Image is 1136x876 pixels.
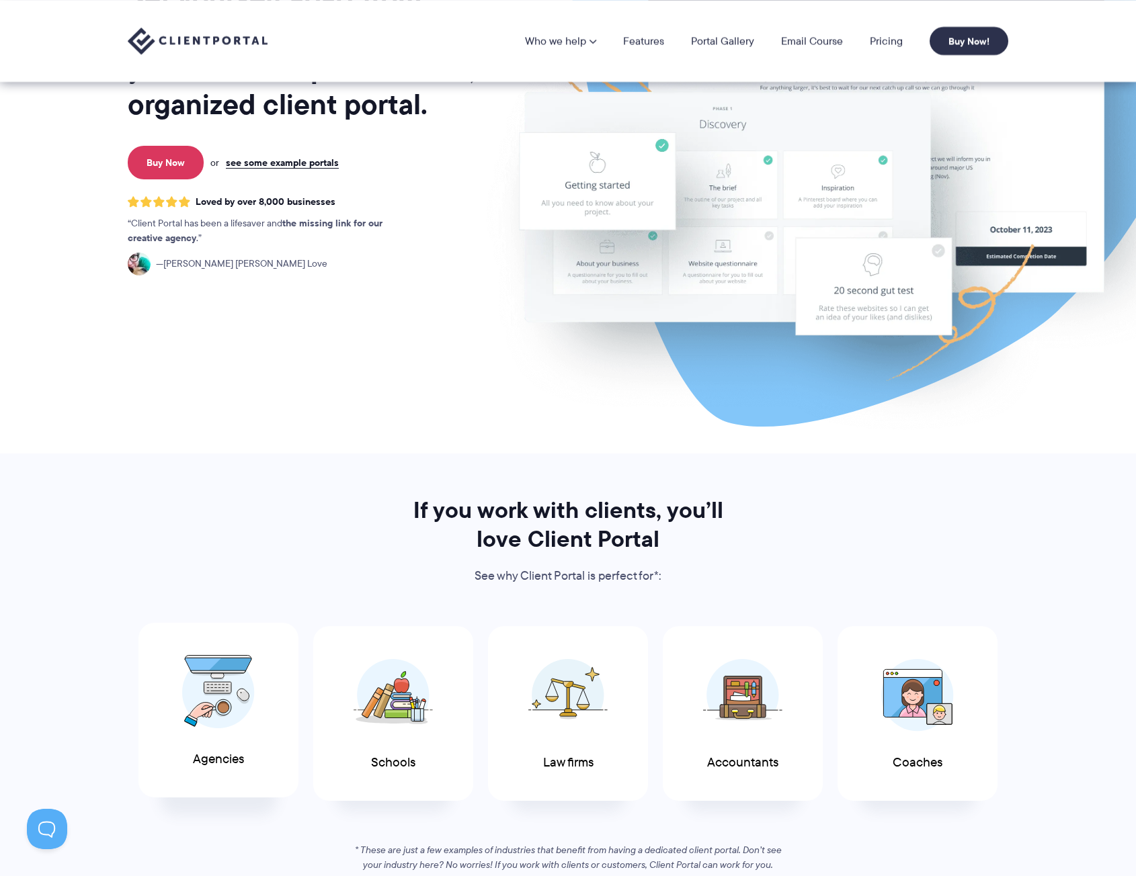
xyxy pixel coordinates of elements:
[488,626,648,801] a: Law firms
[781,36,843,46] a: Email Course
[838,626,998,801] a: Coaches
[226,157,339,169] a: see some example portals
[196,196,335,208] span: Loved by over 8,000 businesses
[27,809,67,849] iframe: Toggle Customer Support
[543,756,594,770] span: Law firms
[313,626,473,801] a: Schools
[371,756,415,770] span: Schools
[930,27,1008,55] a: Buy Now!
[525,36,596,46] a: Who we help
[156,257,327,271] span: [PERSON_NAME] [PERSON_NAME] Love
[395,496,741,554] h2: If you work with clients, you’ll love Client Portal
[128,216,410,246] p: Client Portal has been a lifesaver and .
[355,843,782,871] em: * These are just a few examples of industries that benefit from having a dedicated client portal....
[128,216,382,245] strong: the missing link for our creative agency
[210,157,219,169] span: or
[707,756,778,770] span: Accountants
[128,146,204,179] a: Buy Now
[395,566,741,586] p: See why Client Portal is perfect for*:
[623,36,664,46] a: Features
[893,756,942,770] span: Coaches
[193,752,244,766] span: Agencies
[870,36,903,46] a: Pricing
[691,36,754,46] a: Portal Gallery
[138,623,298,798] a: Agencies
[663,626,823,801] a: Accountants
